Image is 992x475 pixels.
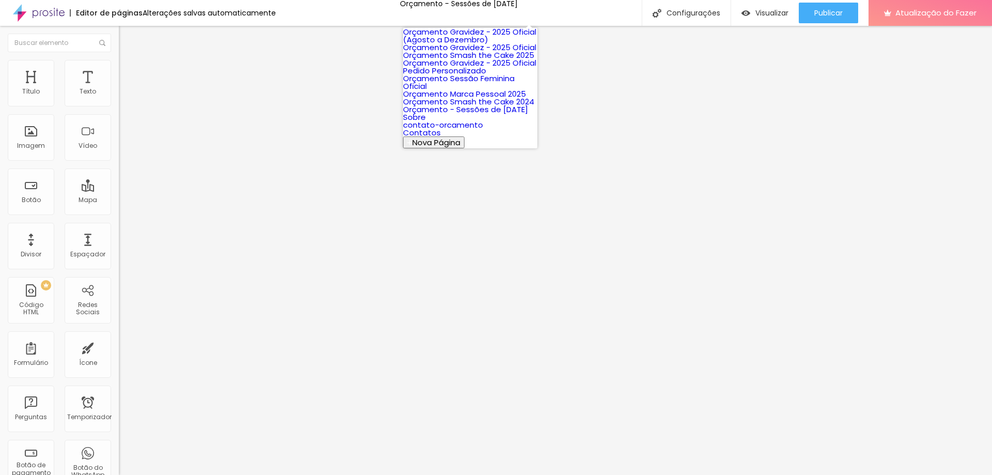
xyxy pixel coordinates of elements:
font: Perguntas [15,412,47,421]
font: Nova Página [412,137,460,148]
font: Mapa [79,195,97,204]
a: Orçamento Smash the Cake 2024 [403,96,534,107]
font: Temporizador [67,412,112,421]
a: Orçamento Sessão Feminina Oficial [403,73,515,91]
button: Nova Página [403,136,464,148]
a: Orçamento - Sessões de [DATE] [403,104,528,115]
font: Código HTML [19,300,43,316]
a: Orçamento Smash the Cake 2025 [403,50,534,60]
font: Imagem [17,141,45,150]
font: Alterações salvas automaticamente [143,8,276,18]
font: Formulário [14,358,48,367]
font: Divisor [21,250,41,258]
a: Orçamento Gravidez - 2025 Oficial [403,57,536,68]
a: Orçamento Gravidez - 2025 Oficial [403,42,536,53]
font: Espaçador [70,250,105,258]
a: contato-orcamento [403,119,483,130]
font: Editor de páginas [76,8,143,18]
a: Orçamento Gravidez - 2025 Oficial (Agosto a Dezembro) [403,26,536,45]
input: Buscar elemento [8,34,111,52]
img: view-1.svg [741,9,750,18]
font: Visualizar [755,8,788,18]
button: Publicar [799,3,858,23]
img: Ícone [99,40,105,46]
a: Pedido Personalizado [403,65,486,76]
font: Configurações [667,8,720,18]
a: Orçamento Marca Pessoal 2025 [403,88,526,99]
a: Contatos [403,127,441,138]
iframe: Editor [119,26,992,475]
button: Visualizar [731,3,799,23]
font: Ícone [79,358,97,367]
font: Atualização do Fazer [895,7,977,18]
font: Publicar [814,8,843,18]
font: Texto [80,87,96,96]
font: Redes Sociais [76,300,100,316]
a: Sobre [403,112,426,122]
img: Ícone [653,9,661,18]
font: Botão [22,195,41,204]
font: Vídeo [79,141,97,150]
font: Título [22,87,40,96]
